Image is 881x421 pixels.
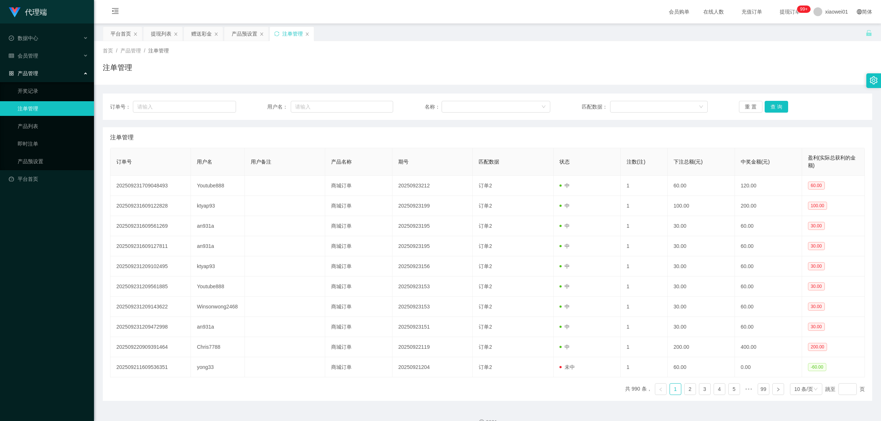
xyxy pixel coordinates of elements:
li: 5 [728,383,740,395]
td: 100.00 [668,196,735,216]
span: 30.00 [808,242,825,250]
i: 图标: right [776,387,780,392]
td: an931a [191,236,244,256]
td: 400.00 [735,337,802,357]
td: 202509231609561269 [110,216,191,236]
td: 202509231209472998 [110,317,191,337]
td: Youtube888 [191,277,244,297]
td: 202509231609122828 [110,196,191,216]
td: 20250923195 [392,216,473,236]
td: 20250923151 [392,317,473,337]
td: 1 [621,317,668,337]
td: 20250923199 [392,196,473,216]
td: 200.00 [735,196,802,216]
td: 30.00 [668,297,735,317]
td: an931a [191,317,244,337]
span: 匹配数据： [582,103,610,111]
div: 产品预设置 [232,27,257,41]
span: 会员管理 [9,53,38,59]
span: 充值订单 [738,9,766,14]
td: 商城订单 [325,256,392,277]
span: 在线人数 [700,9,728,14]
span: 订单2 [479,304,492,310]
span: 中 [559,283,570,289]
a: 4 [714,384,725,395]
span: 60.00 [808,182,825,190]
li: 下一页 [772,383,784,395]
span: / [144,48,145,54]
td: Youtube888 [191,176,244,196]
i: 图标: global [857,9,862,14]
td: 20250923153 [392,297,473,317]
td: an931a [191,216,244,236]
td: 60.00 [735,277,802,297]
span: -60.00 [808,363,826,371]
h1: 代理端 [25,0,47,24]
input: 请输入 [291,101,393,113]
span: 订单2 [479,364,492,370]
td: 商城订单 [325,337,392,357]
span: 30.00 [808,303,825,311]
td: 202509231209102495 [110,256,191,277]
td: 商城订单 [325,236,392,256]
td: 0.00 [735,357,802,377]
span: 中奖金额(元) [741,159,770,165]
td: 20250923212 [392,176,473,196]
span: 用户名： [267,103,291,111]
span: 订单号： [110,103,133,111]
button: 查 询 [765,101,788,113]
li: 2 [684,383,696,395]
span: 下注总额(元) [674,159,703,165]
td: 1 [621,196,668,216]
span: 用户名 [197,159,212,165]
td: 1 [621,357,668,377]
td: 20250922119 [392,337,473,357]
span: 30.00 [808,262,825,270]
td: 商城订单 [325,176,392,196]
i: 图标: left [659,387,663,392]
span: 名称： [425,103,442,111]
div: 跳至 页 [825,383,865,395]
td: 20250921204 [392,357,473,377]
td: 60.00 [668,176,735,196]
td: 60.00 [735,297,802,317]
span: 订单2 [479,183,492,188]
i: 图标: close [133,32,138,36]
td: ktyap93 [191,256,244,277]
td: 20250923153 [392,277,473,297]
i: 图标: down [541,105,546,110]
span: 注单管理 [148,48,169,54]
td: 120.00 [735,176,802,196]
td: 202509231609127811 [110,236,191,256]
td: 1 [621,277,668,297]
sup: 1200 [797,6,811,13]
input: 请输入 [133,101,236,113]
span: 提现订单 [776,9,804,14]
span: 订单号 [116,159,132,165]
span: 30.00 [808,282,825,290]
td: 商城订单 [325,297,392,317]
a: 5 [729,384,740,395]
span: ••• [743,383,755,395]
span: 订单2 [479,324,492,330]
div: 提现列表 [151,27,171,41]
i: 图标: appstore-o [9,71,14,76]
td: 60.00 [668,357,735,377]
span: 订单2 [479,223,492,229]
td: 1 [621,176,668,196]
td: 1 [621,337,668,357]
td: 商城订单 [325,317,392,337]
span: 注数(注) [627,159,645,165]
li: 4 [714,383,725,395]
div: 平台首页 [110,27,131,41]
td: 商城订单 [325,277,392,297]
a: 即时注单 [18,136,88,151]
img: logo.9652507e.png [9,7,21,18]
a: 99 [758,384,769,395]
span: 30.00 [808,222,825,230]
span: 中 [559,183,570,188]
span: 中 [559,304,570,310]
td: 202509211609536351 [110,357,191,377]
span: 订单2 [479,263,492,269]
div: 注单管理 [282,27,303,41]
